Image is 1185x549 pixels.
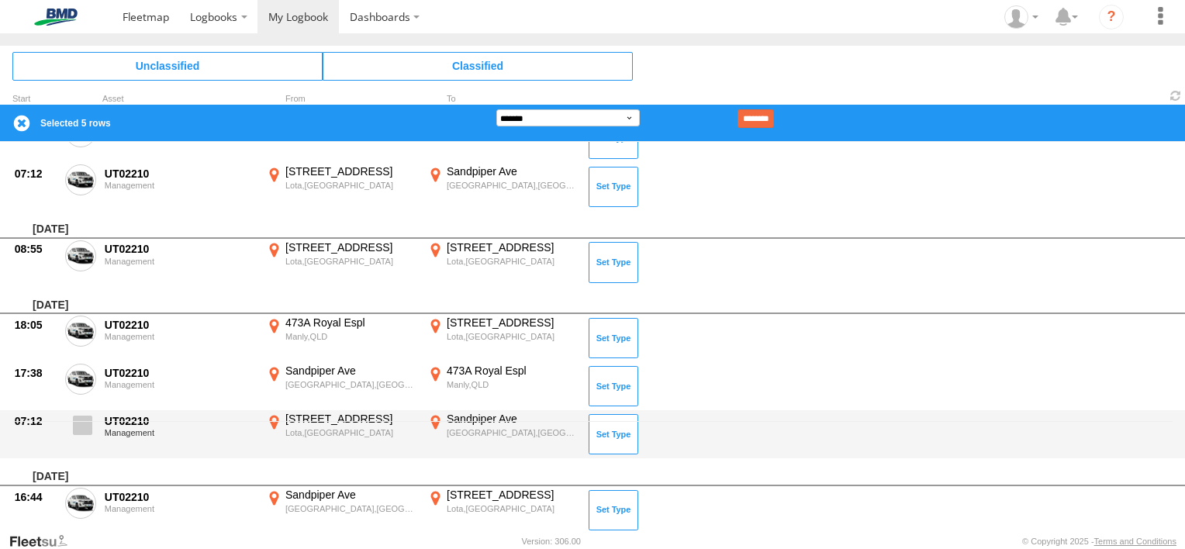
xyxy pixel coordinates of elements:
[425,488,580,533] label: Click to View Event Location
[264,364,419,409] label: Click to View Event Location
[264,240,419,285] label: Click to View Event Location
[15,366,57,380] div: 17:38
[105,181,255,190] div: Management
[589,366,638,406] button: Click to Set
[105,318,255,332] div: UT02210
[589,318,638,358] button: Click to Set
[285,240,416,254] div: [STREET_ADDRESS]
[285,180,416,191] div: Lota,[GEOGRAPHIC_DATA]
[447,316,578,330] div: [STREET_ADDRESS]
[425,316,580,361] label: Click to View Event Location
[285,316,416,330] div: 473A Royal Espl
[447,256,578,267] div: Lota,[GEOGRAPHIC_DATA]
[1099,5,1124,29] i: ?
[589,490,638,530] button: Click to Set
[105,414,255,428] div: UT02210
[447,412,578,426] div: Sandpiper Ave
[589,167,638,207] button: Click to Set
[447,364,578,378] div: 473A Royal Espl
[285,412,416,426] div: [STREET_ADDRESS]
[15,167,57,181] div: 07:12
[15,414,57,428] div: 07:12
[264,316,419,361] label: Click to View Event Location
[425,412,580,457] label: Click to View Event Location
[285,331,416,342] div: Manly,QLD
[285,427,416,438] div: Lota,[GEOGRAPHIC_DATA]
[1094,537,1176,546] a: Terms and Conditions
[447,488,578,502] div: [STREET_ADDRESS]
[105,332,255,341] div: Management
[15,242,57,256] div: 08:55
[425,240,580,285] label: Click to View Event Location
[285,488,416,502] div: Sandpiper Ave
[264,412,419,457] label: Click to View Event Location
[589,414,638,454] button: Click to Set
[447,427,578,438] div: [GEOGRAPHIC_DATA],[GEOGRAPHIC_DATA]
[16,9,96,26] img: bmd-logo.svg
[447,331,578,342] div: Lota,[GEOGRAPHIC_DATA]
[105,167,255,181] div: UT02210
[105,380,255,389] div: Management
[264,488,419,533] label: Click to View Event Location
[105,366,255,380] div: UT02210
[105,242,255,256] div: UT02210
[425,164,580,209] label: Click to View Event Location
[285,364,416,378] div: Sandpiper Ave
[589,242,638,282] button: Click to Set
[425,364,580,409] label: Click to View Event Location
[102,95,257,103] div: Asset
[999,5,1044,29] div: Kathryn Wilson
[1166,88,1185,103] span: Refresh
[285,503,416,514] div: [GEOGRAPHIC_DATA],[GEOGRAPHIC_DATA]
[9,533,80,549] a: Visit our Website
[15,318,57,332] div: 18:05
[522,537,581,546] div: Version: 306.00
[264,164,419,209] label: Click to View Event Location
[12,114,31,133] label: Clear Selection
[425,95,580,103] div: To
[447,379,578,390] div: Manly,QLD
[12,52,323,80] span: Click to view Unclassified Trips
[264,95,419,103] div: From
[447,164,578,178] div: Sandpiper Ave
[105,428,255,437] div: Management
[12,95,59,103] div: Click to Sort
[447,180,578,191] div: [GEOGRAPHIC_DATA],[GEOGRAPHIC_DATA]
[323,52,633,80] span: Click to view Classified Trips
[1022,537,1176,546] div: © Copyright 2025 -
[285,379,416,390] div: [GEOGRAPHIC_DATA],[GEOGRAPHIC_DATA]
[447,240,578,254] div: [STREET_ADDRESS]
[447,503,578,514] div: Lota,[GEOGRAPHIC_DATA]
[15,490,57,504] div: 16:44
[105,490,255,504] div: UT02210
[285,256,416,267] div: Lota,[GEOGRAPHIC_DATA]
[105,257,255,266] div: Management
[105,504,255,513] div: Management
[285,164,416,178] div: [STREET_ADDRESS]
